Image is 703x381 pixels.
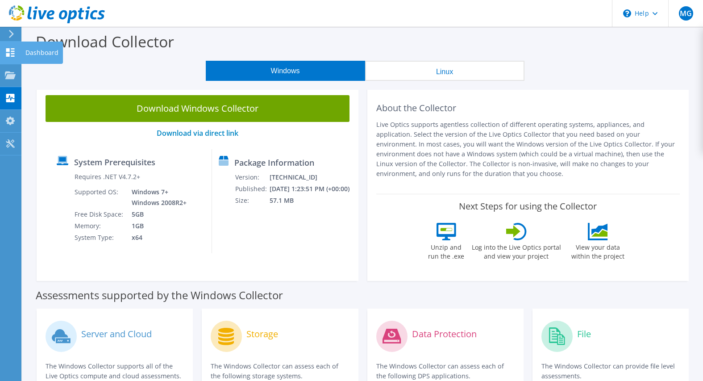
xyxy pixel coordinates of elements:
td: [TECHNICAL_ID] [269,172,354,183]
p: The Windows Collector supports all of the Live Optics compute and cloud assessments. [46,361,184,381]
button: Linux [365,61,524,81]
td: Free Disk Space: [74,209,125,220]
td: Size: [235,195,269,206]
td: 5GB [125,209,188,220]
label: Data Protection [412,330,477,339]
label: Requires .NET V4.7.2+ [75,172,140,181]
td: [DATE] 1:23:51 PM (+00:00) [269,183,354,195]
td: Memory: [74,220,125,232]
td: System Type: [74,232,125,243]
label: Download Collector [36,31,174,52]
td: Windows 7+ Windows 2008R2+ [125,186,188,209]
label: Storage [246,330,278,339]
label: System Prerequisites [74,158,155,167]
div: Dashboard [21,42,63,64]
p: The Windows Collector can provide file level assessments. [541,361,680,381]
label: Next Steps for using the Collector [459,201,597,212]
label: Log into the Live Optics portal and view your project [471,240,562,261]
td: Supported OS: [74,186,125,209]
td: Version: [235,172,269,183]
a: Download via direct link [157,128,238,138]
button: Windows [206,61,365,81]
p: The Windows Collector can assess each of the following storage systems. [211,361,349,381]
span: MG [679,6,693,21]
a: Download Windows Collector [46,95,349,122]
label: File [577,330,591,339]
svg: \n [623,9,631,17]
label: Package Information [234,158,314,167]
td: x64 [125,232,188,243]
p: Live Optics supports agentless collection of different operating systems, appliances, and applica... [376,120,680,179]
td: 1GB [125,220,188,232]
label: View your data within the project [566,240,630,261]
p: The Windows Collector can assess each of the following DPS applications. [376,361,515,381]
label: Assessments supported by the Windows Collector [36,291,283,300]
td: Published: [235,183,269,195]
td: 57.1 MB [269,195,354,206]
label: Server and Cloud [81,330,152,339]
label: Unzip and run the .exe [426,240,467,261]
h2: About the Collector [376,103,680,113]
